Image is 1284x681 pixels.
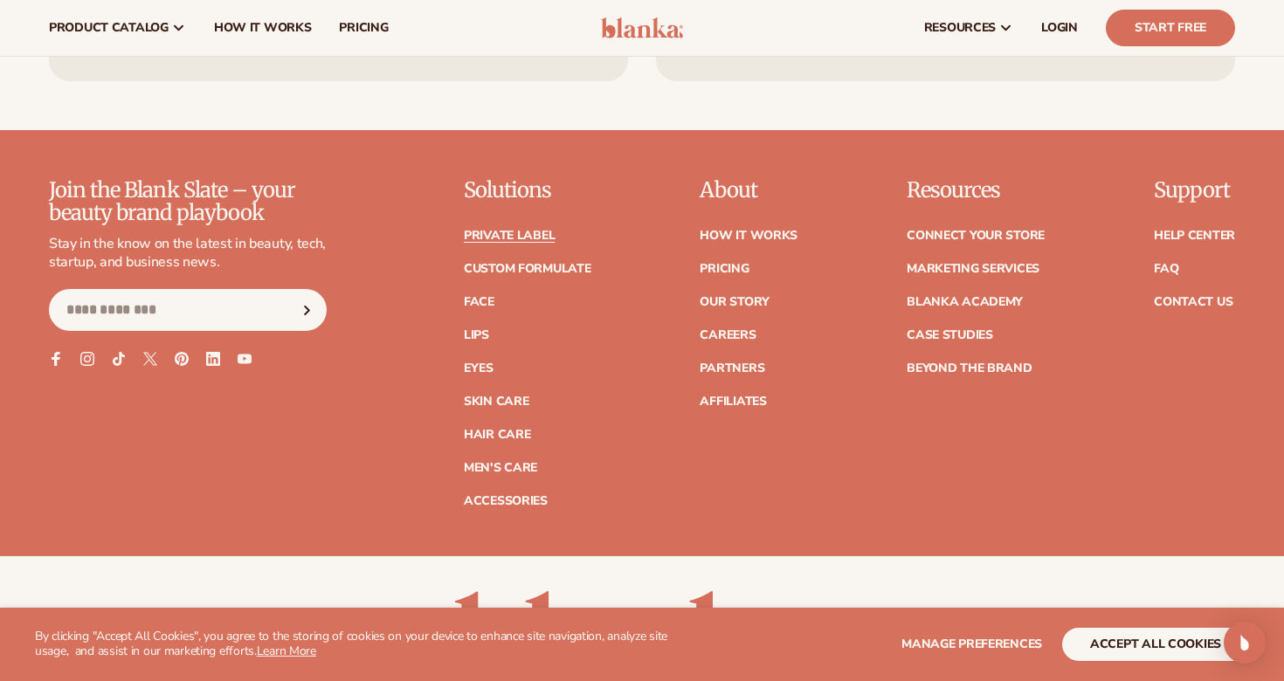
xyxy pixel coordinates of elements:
[1106,10,1235,46] a: Start Free
[1041,21,1078,35] span: LOGIN
[464,263,591,275] a: Custom formulate
[907,362,1032,375] a: Beyond the brand
[1154,296,1232,308] a: Contact Us
[700,329,756,341] a: Careers
[907,230,1045,242] a: Connect your store
[700,263,749,275] a: Pricing
[257,643,316,659] a: Learn More
[907,329,993,341] a: Case Studies
[700,362,764,375] a: Partners
[464,396,528,408] a: Skin Care
[907,263,1039,275] a: Marketing services
[35,629,682,659] p: By clicking "Accept All Cookies", you agree to the storing of cookies on your device to enhance s...
[464,362,494,375] a: Eyes
[907,296,1023,308] a: Blanka Academy
[464,329,489,341] a: Lips
[907,179,1045,202] p: Resources
[1062,628,1249,661] button: accept all cookies
[1154,230,1235,242] a: Help Center
[287,289,326,331] button: Subscribe
[700,179,797,202] p: About
[1224,622,1266,664] div: Open Intercom Messenger
[214,21,312,35] span: How It Works
[464,429,530,441] a: Hair Care
[700,396,766,408] a: Affiliates
[464,495,548,507] a: Accessories
[339,21,388,35] span: pricing
[700,296,769,308] a: Our Story
[700,230,797,242] a: How It Works
[464,179,591,202] p: Solutions
[901,628,1042,661] button: Manage preferences
[464,230,555,242] a: Private label
[464,296,494,308] a: Face
[49,235,327,272] p: Stay in the know on the latest in beauty, tech, startup, and business news.
[924,21,996,35] span: resources
[1154,179,1235,202] p: Support
[1154,263,1178,275] a: FAQ
[49,179,327,225] p: Join the Blank Slate – your beauty brand playbook
[601,17,684,38] img: logo
[49,21,169,35] span: product catalog
[464,462,537,474] a: Men's Care
[901,636,1042,652] span: Manage preferences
